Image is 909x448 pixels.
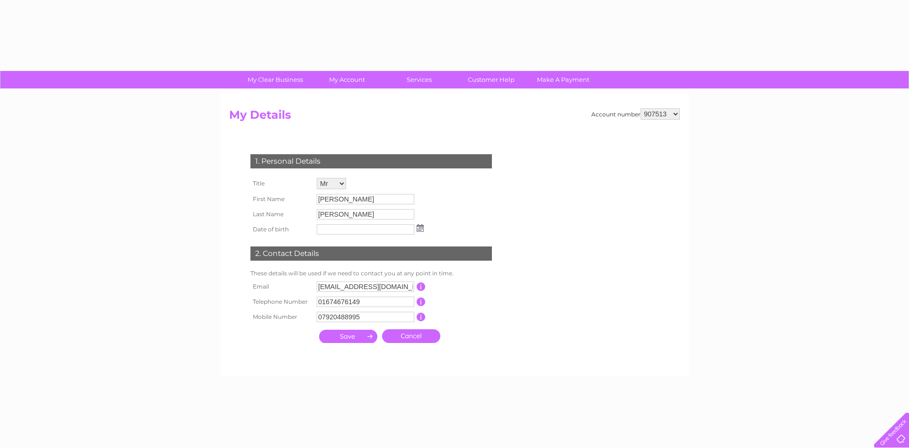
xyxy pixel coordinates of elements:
[248,192,314,207] th: First Name
[452,71,530,88] a: Customer Help
[248,309,314,325] th: Mobile Number
[236,71,314,88] a: My Clear Business
[380,71,458,88] a: Services
[248,222,314,237] th: Date of birth
[417,298,426,306] input: Information
[250,154,492,168] div: 1. Personal Details
[248,294,314,309] th: Telephone Number
[417,313,426,321] input: Information
[417,224,424,232] img: ...
[524,71,602,88] a: Make A Payment
[417,282,426,291] input: Information
[248,207,314,222] th: Last Name
[308,71,386,88] a: My Account
[382,329,440,343] a: Cancel
[591,108,680,120] div: Account number
[229,108,680,126] h2: My Details
[248,268,494,279] td: These details will be used if we need to contact you at any point in time.
[319,330,377,343] input: Submit
[248,176,314,192] th: Title
[248,279,314,294] th: Email
[250,246,492,261] div: 2. Contact Details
